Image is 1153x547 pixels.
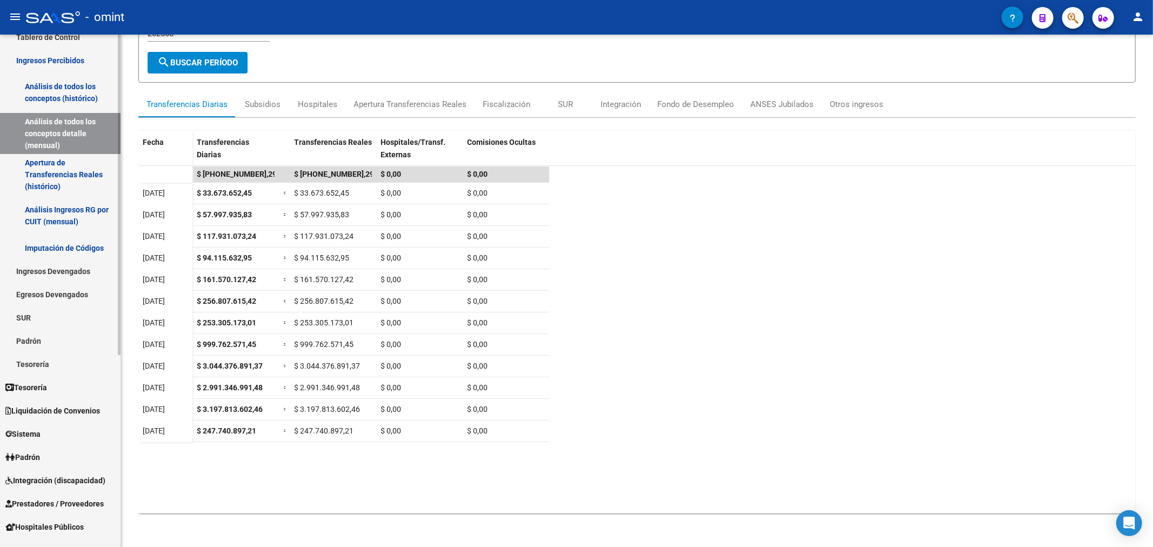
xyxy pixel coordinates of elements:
span: [DATE] [143,210,165,219]
span: $ 0,00 [381,254,401,262]
span: $ 57.997.935,83 [197,210,252,219]
mat-icon: menu [9,10,22,23]
span: = [283,297,288,305]
div: Fondo de Desempleo [657,98,734,110]
span: $ 0,00 [467,362,488,370]
span: $ 3.197.813.602,46 [197,405,263,413]
div: Integración [601,98,641,110]
span: $ 999.762.571,45 [197,340,256,349]
span: Buscar Período [157,58,238,68]
span: $ 117.931.073,24 [294,232,354,241]
span: [DATE] [143,254,165,262]
span: $ 0,00 [381,297,401,305]
span: Hospitales/Transf. Externas [381,138,445,159]
span: [DATE] [143,297,165,305]
span: [DATE] [143,383,165,392]
div: Subsidios [245,98,281,110]
span: $ 117.931.073,24 [197,232,256,241]
span: $ 94.115.632,95 [197,254,252,262]
span: Prestadores / Proveedores [5,498,104,510]
span: $ 0,00 [467,170,488,178]
span: [DATE] [143,232,165,241]
span: $ 0,00 [467,383,488,392]
span: Integración (discapacidad) [5,475,105,486]
div: SUR [558,98,573,110]
span: $ 0,00 [381,340,401,349]
span: - omint [85,5,124,29]
span: = [283,275,288,284]
span: $ 253.305.173,01 [197,318,256,327]
span: = [283,340,288,349]
datatable-header-cell: Hospitales/Transf. Externas [376,131,463,176]
span: $ 11.456.442.164,29 [294,170,374,178]
span: [DATE] [143,340,165,349]
div: ANSES Jubilados [750,98,814,110]
mat-icon: search [157,56,170,69]
span: $ 0,00 [467,232,488,241]
span: $ 94.115.632,95 [294,254,349,262]
span: [DATE] [143,362,165,370]
div: Transferencias Diarias [146,98,228,110]
span: $ 253.305.173,01 [294,318,354,327]
span: $ 256.807.615,42 [197,297,256,305]
span: $ 0,00 [381,318,401,327]
span: $ 0,00 [467,318,488,327]
span: = [283,189,288,197]
span: $ 0,00 [467,426,488,435]
span: $ 57.997.935,83 [294,210,349,219]
div: Hospitales [298,98,337,110]
span: Tesorería [5,382,47,393]
span: $ 0,00 [381,170,401,178]
span: = [283,405,288,413]
button: Buscar Período [148,52,248,74]
span: Hospitales Públicos [5,521,84,533]
span: = [283,362,288,370]
datatable-header-cell: Transferencias Reales [290,131,376,176]
span: $ 0,00 [381,232,401,241]
span: $ 0,00 [467,340,488,349]
span: $ 2.991.346.991,48 [197,383,263,392]
div: Open Intercom Messenger [1116,510,1142,536]
span: $ 161.570.127,42 [294,275,354,284]
span: $ 2.991.346.991,48 [294,383,360,392]
span: Padrón [5,451,40,463]
span: = [283,383,288,392]
span: $ 0,00 [381,275,401,284]
span: $ 0,00 [381,405,401,413]
span: $ 33.673.652,45 [294,189,349,197]
span: $ 999.762.571,45 [294,340,354,349]
span: = [283,318,288,327]
datatable-header-cell: Fecha [138,131,192,176]
span: [DATE] [143,318,165,327]
datatable-header-cell: Transferencias Diarias [192,131,279,176]
span: $ 0,00 [467,210,488,219]
span: $ 3.197.813.602,46 [294,405,360,413]
span: $ 0,00 [381,426,401,435]
span: [DATE] [143,405,165,413]
span: Liquidación de Convenios [5,405,100,417]
span: $ 0,00 [381,383,401,392]
span: = [283,426,288,435]
span: [DATE] [143,426,165,435]
span: $ 0,00 [467,297,488,305]
div: Otros ingresos [830,98,883,110]
span: [DATE] [143,275,165,284]
span: [DATE] [143,189,165,197]
span: $ 247.740.897,21 [197,426,256,435]
span: Transferencias Diarias [197,138,249,159]
span: = [283,210,288,219]
span: Transferencias Reales [294,138,372,146]
div: Apertura Transferencias Reales [354,98,466,110]
mat-icon: person [1131,10,1144,23]
span: = [283,232,288,241]
span: $ 0,00 [467,405,488,413]
span: Sistema [5,428,41,440]
span: $ 256.807.615,42 [294,297,354,305]
datatable-header-cell: Comisiones Ocultas [463,131,549,176]
span: = [283,254,288,262]
span: $ 247.740.897,21 [294,426,354,435]
div: Fiscalización [483,98,530,110]
span: $ 0,00 [381,189,401,197]
span: $ 11.456.442.164,29 [197,170,277,178]
span: $ 0,00 [467,254,488,262]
